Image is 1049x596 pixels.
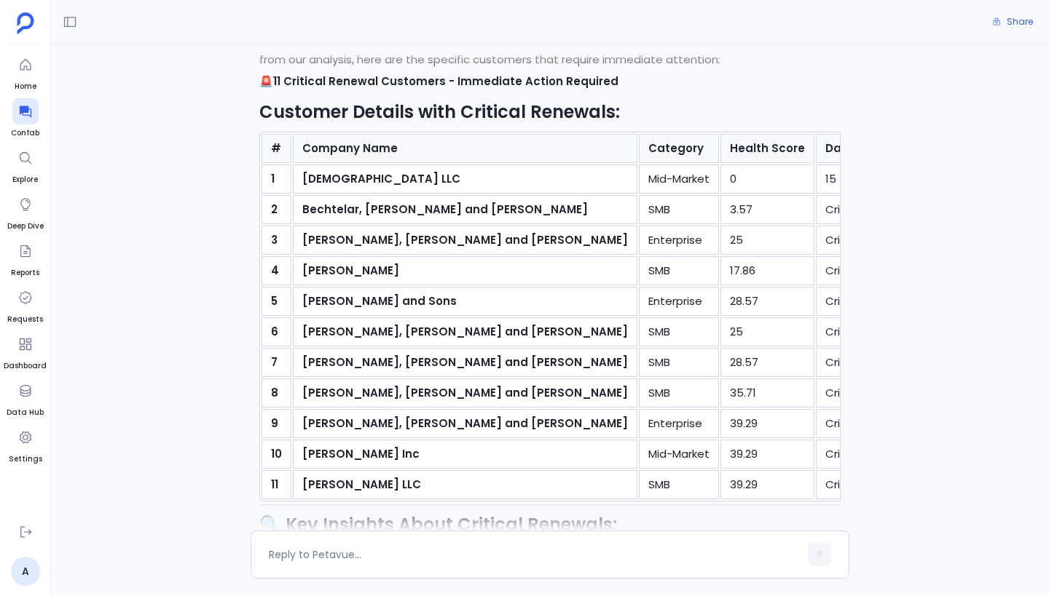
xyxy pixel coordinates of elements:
strong: Company Name [302,140,398,156]
strong: [PERSON_NAME] Inc [302,446,420,461]
strong: Category [648,140,704,156]
td: SMB [639,256,719,285]
span: Requests [7,314,43,325]
a: A [11,557,40,586]
span: Home [12,81,39,92]
strong: [PERSON_NAME], [PERSON_NAME] and [PERSON_NAME] [302,354,628,370]
td: Critical [816,378,921,408]
td: SMB [639,378,719,408]
strong: 2 [271,202,278,217]
td: 39.29 [720,470,814,499]
strong: [PERSON_NAME], [PERSON_NAME] and [PERSON_NAME] [302,416,628,431]
td: 28.57 [720,348,814,377]
strong: 8 [271,385,278,400]
strong: 3 [271,232,278,247]
td: SMB [639,195,719,224]
a: Reports [11,238,39,279]
td: 25 [720,226,814,255]
td: Critical [816,226,921,255]
td: 25 [720,317,814,346]
button: Share [983,12,1042,32]
strong: [PERSON_NAME], [PERSON_NAME] and [PERSON_NAME] [302,324,628,339]
strong: [PERSON_NAME] LLC [302,477,421,492]
strong: # [271,140,281,156]
td: Critical [816,470,921,499]
a: Deep Dive [7,191,44,232]
td: 39.29 [720,409,814,438]
td: Critical [816,440,921,469]
td: 28.57 [720,287,814,316]
span: Confab [11,127,39,139]
a: Explore [12,145,39,186]
strong: 11 [271,477,278,492]
strong: 6 [271,324,278,339]
td: 0 [720,164,814,194]
span: Settings [9,453,42,465]
td: Enterprise [639,226,719,255]
strong: 1 [271,171,275,186]
span: Deep Dive [7,220,44,232]
td: 15 [816,164,921,194]
img: petavue logo [17,12,34,34]
span: Explore [12,174,39,186]
a: Data Hub [7,378,44,418]
td: Critical [816,348,921,377]
strong: [PERSON_NAME] [302,263,399,278]
a: Confab [11,98,39,139]
strong: [PERSON_NAME], [PERSON_NAME] and [PERSON_NAME] [302,232,628,247]
td: Mid-Market [639,164,719,194]
td: Critical [816,256,921,285]
strong: 11 Critical Renewal Customers - Immediate Action Required [273,73,618,89]
strong: 9 [271,416,278,431]
span: Data Hub [7,407,44,418]
span: Dashboard [4,360,47,372]
td: Critical [816,317,921,346]
td: Critical [816,409,921,438]
td: SMB [639,470,719,499]
td: 17.86 [720,256,814,285]
a: Home [12,52,39,92]
td: 3.57 [720,195,814,224]
strong: [PERSON_NAME] and Sons [302,293,457,309]
td: SMB [639,317,719,346]
td: Enterprise [639,287,719,316]
td: 35.71 [720,378,814,408]
td: SMB [639,348,719,377]
td: Mid-Market [639,440,719,469]
td: 39.29 [720,440,814,469]
strong: Days to Renew [825,140,911,156]
a: Dashboard [4,331,47,372]
strong: 5 [271,293,278,309]
strong: 10 [271,446,282,461]
strong: [DEMOGRAPHIC_DATA] LLC [302,171,460,186]
span: Reports [11,267,39,279]
strong: 4 [271,263,279,278]
strong: Health Score [730,140,805,156]
strong: [PERSON_NAME], [PERSON_NAME] and [PERSON_NAME] [302,385,628,400]
strong: Customer Details with Critical Renewals: [259,100,620,124]
a: Settings [9,424,42,465]
strong: 7 [271,354,278,370]
strong: Bechtelar, [PERSON_NAME] and [PERSON_NAME] [302,202,588,217]
td: Enterprise [639,409,719,438]
a: Requests [7,285,43,325]
h1: 🚨 [259,71,841,92]
td: Critical [816,287,921,316]
td: Critical [816,195,921,224]
span: Share [1007,16,1033,28]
